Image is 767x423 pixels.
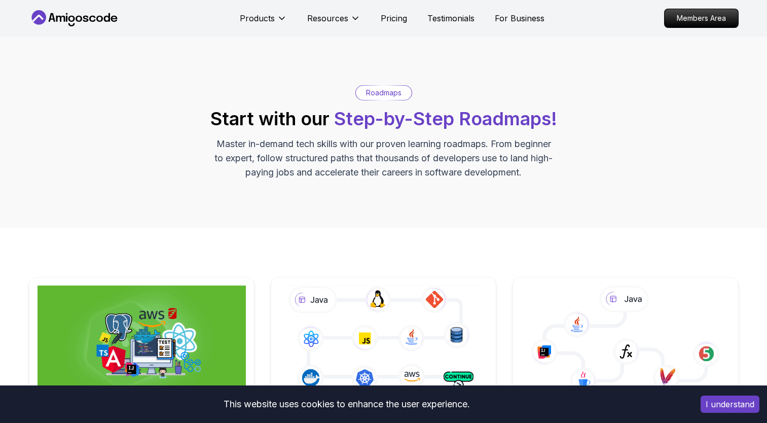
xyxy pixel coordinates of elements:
button: Resources [307,12,360,32]
span: Step-by-Step Roadmaps! [334,108,557,130]
p: Resources [307,12,348,24]
p: Products [240,12,275,24]
a: Testimonials [427,12,474,24]
p: Roadmaps [366,88,401,98]
button: Products [240,12,287,32]
a: For Business [495,12,544,24]
a: Members Area [664,9,739,28]
p: Members Area [665,9,738,27]
h2: Start with our [210,109,557,129]
button: Accept cookies [701,396,759,413]
a: Pricing [381,12,407,24]
div: This website uses cookies to enhance the user experience. [8,393,685,415]
img: Full Stack Professional v2 [38,286,246,395]
p: Master in-demand tech skills with our proven learning roadmaps. From beginner to expert, follow s... [213,137,554,180]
